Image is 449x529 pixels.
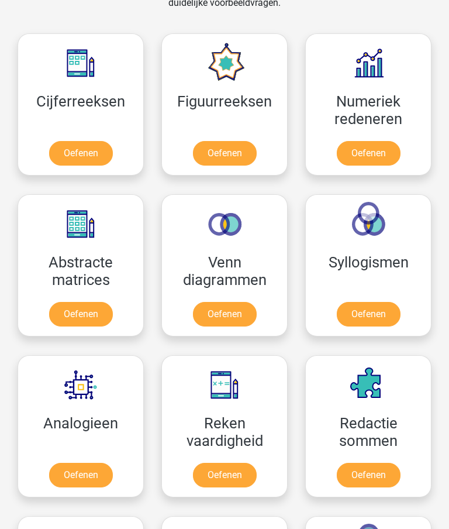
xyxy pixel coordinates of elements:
[193,463,257,487] a: Oefenen
[49,463,113,487] a: Oefenen
[337,463,400,487] a: Oefenen
[337,302,400,327] a: Oefenen
[49,141,113,166] a: Oefenen
[337,141,400,166] a: Oefenen
[193,141,257,166] a: Oefenen
[193,302,257,327] a: Oefenen
[49,302,113,327] a: Oefenen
